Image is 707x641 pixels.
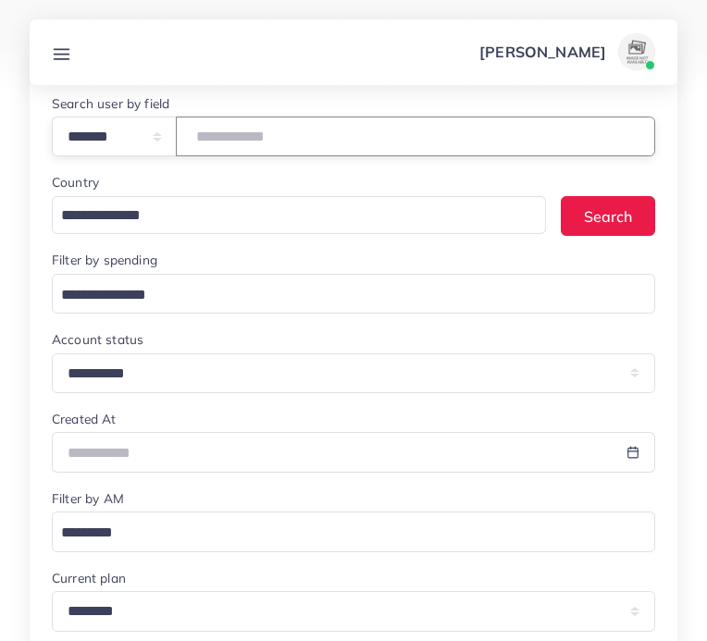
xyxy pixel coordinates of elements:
button: Search [561,196,655,236]
div: Search for option [52,196,546,234]
input: Search for option [55,519,631,548]
label: Filter by AM [52,489,124,508]
label: Current plan [52,569,126,587]
label: Filter by spending [52,251,157,269]
p: [PERSON_NAME] [479,41,606,63]
input: Search for option [55,202,522,230]
div: Search for option [52,512,655,551]
input: Search for option [55,281,631,310]
label: Country [52,173,99,191]
label: Created At [52,410,117,428]
a: [PERSON_NAME]avatar [469,33,663,70]
label: Search user by field [52,94,169,113]
div: Search for option [52,274,655,314]
label: Account status [52,330,143,349]
img: avatar [618,33,655,70]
